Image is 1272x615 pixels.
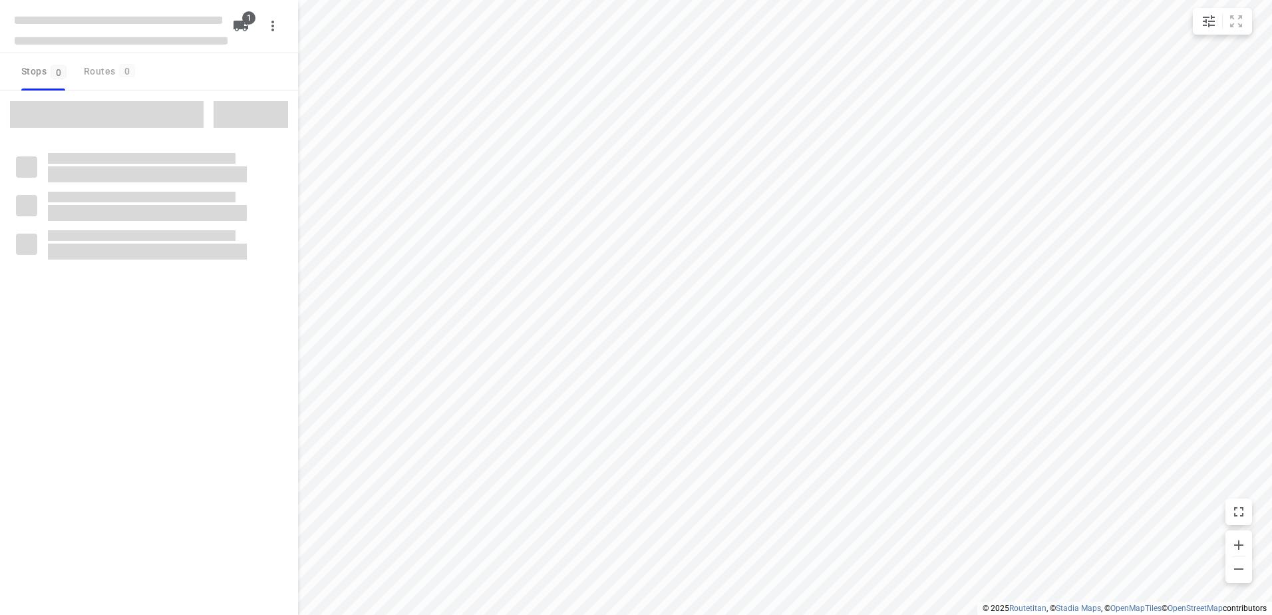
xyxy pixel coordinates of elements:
[1195,8,1222,35] button: Map settings
[1193,8,1252,35] div: small contained button group
[983,604,1267,613] li: © 2025 , © , © © contributors
[1009,604,1046,613] a: Routetitan
[1168,604,1223,613] a: OpenStreetMap
[1110,604,1162,613] a: OpenMapTiles
[1056,604,1101,613] a: Stadia Maps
